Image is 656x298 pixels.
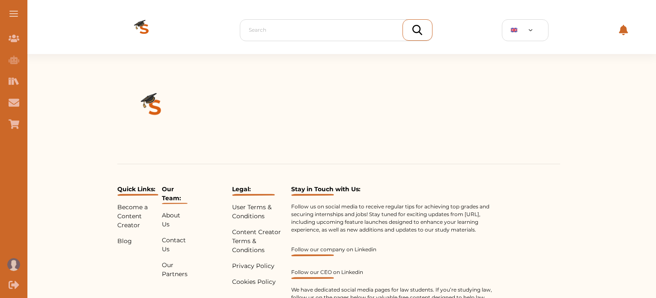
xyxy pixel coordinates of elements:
img: Under [291,194,334,196]
img: Under [117,194,158,196]
p: Contact Us [162,236,188,254]
a: Follow our company on Linkedin [291,246,505,256]
img: arrow-down [528,29,533,31]
p: Our Team: [162,185,188,204]
iframe: Reviews Badge Modern Widget [509,185,560,187]
p: Quick Links: [117,185,158,196]
p: Content Creator Terms & Conditions [232,228,288,255]
p: Our Partners [162,261,188,279]
img: Under [291,277,334,279]
p: Follow us on social media to receive regular tips for achieving top grades and securing internshi... [291,203,505,234]
img: User profile [7,258,20,271]
a: [URL] [465,211,479,217]
p: Blog [117,237,158,246]
p: Privacy Policy [232,262,288,271]
img: search_icon [412,25,422,35]
img: Logo [117,71,193,147]
p: User Terms & Conditions [232,203,288,221]
a: Follow our CEO on Linkedin [291,269,505,279]
img: Logo [110,6,179,54]
img: Under [162,203,188,204]
img: Under [291,254,334,256]
p: Stay in Touch with Us: [291,185,505,196]
p: Cookies Policy [232,277,288,286]
p: Legal: [232,185,288,196]
p: About Us [162,211,188,229]
img: Under [232,194,275,196]
img: GB Flag [511,28,517,33]
p: Become a Content Creator [117,203,158,230]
